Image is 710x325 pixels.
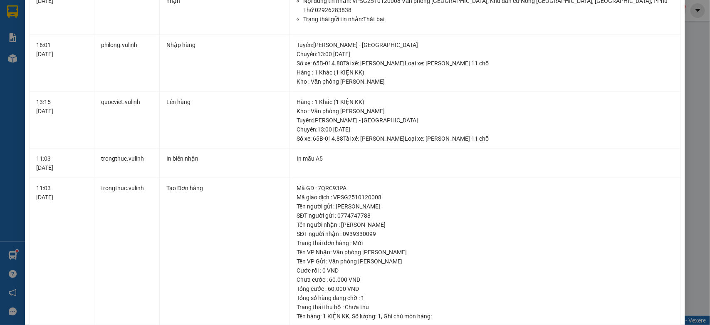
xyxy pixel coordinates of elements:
div: 13:15 [DATE] [36,97,88,116]
td: philong.vulinh [94,35,160,92]
div: Mã giao dịch : VPSG2510120008 [297,193,674,202]
li: Trạng thái gửi tin nhắn: Thất bại [303,15,674,24]
div: In mẫu A5 [297,154,674,163]
div: Tên người gửi : [PERSON_NAME] [297,202,674,211]
div: Trạng thái đơn hàng : Mới [297,238,674,248]
div: Mã GD : 7QRC93PA [297,184,674,193]
div: Hàng : 1 Khác (1 KIỆN KK) [297,97,674,107]
div: 11:03 [DATE] [36,154,88,172]
div: SĐT người nhận : 0939330099 [297,229,674,238]
div: Tên VP Gửi : Văn phòng [PERSON_NAME] [297,257,674,266]
div: Trạng thái thu hộ : Chưa thu [297,303,674,312]
div: Tạo Đơn hàng [166,184,283,193]
span: 1900 8181 [23,53,48,60]
div: Nhập hàng [166,40,283,50]
div: Lên hàng [166,97,283,107]
td: trongthuc.vulinh [94,149,160,178]
div: Kho : Văn phòng [PERSON_NAME] [297,77,674,86]
div: Tổng số hàng đang chờ : 1 [297,293,674,303]
div: Tổng cước : 60.000 VND [297,284,674,293]
span: [PERSON_NAME] [23,5,74,13]
span: GỬI KHÁCH HÀNG [84,31,168,43]
span: 1 KIỆN KK [323,313,349,320]
div: Tên hàng: , Số lượng: , Ghi chú món hàng: [297,312,674,321]
div: Kho : Văn phòng [PERSON_NAME] [297,107,674,116]
td: quocviet.vulinh [94,92,160,149]
span: 1 [378,313,381,320]
div: SĐT người gửi : 0774747788 [297,211,674,220]
div: Cước rồi : 0 VND [297,266,674,275]
div: 16:01 [DATE] [36,40,88,59]
span: E11, Đường số 8, Khu dân cư Nông [GEOGRAPHIC_DATA], Kv.[GEOGRAPHIC_DATA], [GEOGRAPHIC_DATA] [23,15,79,52]
div: 11:03 [DATE] [36,184,88,202]
div: Hàng : 1 Khác (1 KIỆN KK) [297,68,674,77]
div: In biên nhận [166,154,283,163]
div: Tên VP Nhận: Văn phòng [PERSON_NAME] [297,248,674,257]
div: Tên người nhận : [PERSON_NAME] [297,220,674,229]
div: Chưa cước : 60.000 VND [297,275,674,284]
img: logo [4,25,22,50]
div: Tuyến : [PERSON_NAME] - [GEOGRAPHIC_DATA] Chuyến: 13:00 [DATE] Số xe: 65B-014.88 Tài xế: [PERSON_... [297,116,674,143]
div: Tuyến : [PERSON_NAME] - [GEOGRAPHIC_DATA] Chuyến: 13:00 [DATE] Số xe: 65B-014.88 Tài xế: [PERSON_... [297,40,674,68]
